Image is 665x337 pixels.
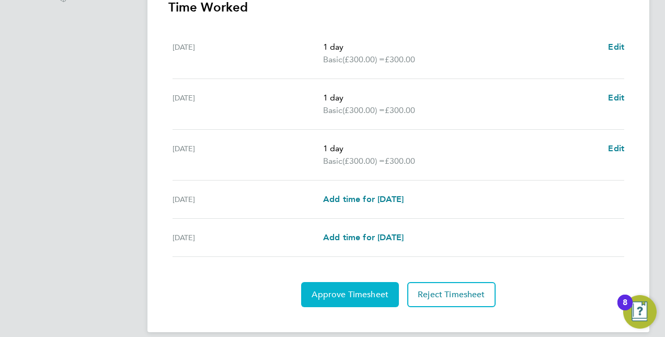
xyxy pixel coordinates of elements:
[385,156,415,166] span: £300.00
[323,193,404,206] a: Add time for [DATE]
[385,54,415,64] span: £300.00
[323,232,404,242] span: Add time for [DATE]
[173,41,323,66] div: [DATE]
[407,282,496,307] button: Reject Timesheet
[173,193,323,206] div: [DATE]
[385,105,415,115] span: £300.00
[608,93,624,103] span: Edit
[323,155,342,167] span: Basic
[312,289,388,300] span: Approve Timesheet
[608,92,624,104] a: Edit
[323,104,342,117] span: Basic
[608,41,624,53] a: Edit
[323,41,600,53] p: 1 day
[323,194,404,204] span: Add time for [DATE]
[608,143,624,153] span: Edit
[342,54,385,64] span: (£300.00) =
[623,295,657,329] button: Open Resource Center, 8 new notifications
[323,53,342,66] span: Basic
[323,231,404,244] a: Add time for [DATE]
[342,156,385,166] span: (£300.00) =
[623,302,627,316] div: 8
[418,289,485,300] span: Reject Timesheet
[173,92,323,117] div: [DATE]
[173,231,323,244] div: [DATE]
[323,142,600,155] p: 1 day
[323,92,600,104] p: 1 day
[608,42,624,52] span: Edit
[342,105,385,115] span: (£300.00) =
[173,142,323,167] div: [DATE]
[608,142,624,155] a: Edit
[301,282,399,307] button: Approve Timesheet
